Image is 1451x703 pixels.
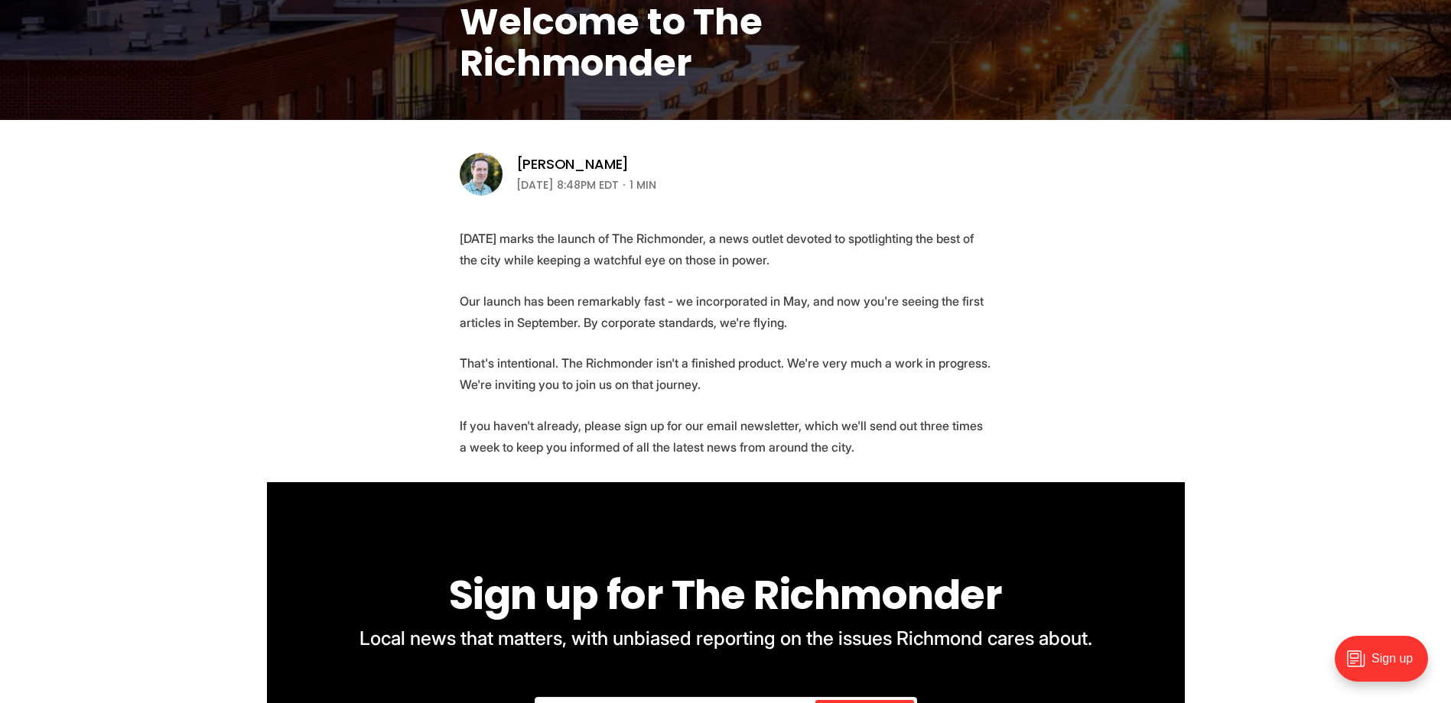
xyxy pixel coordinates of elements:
[516,155,630,173] a: [PERSON_NAME]
[516,176,619,194] time: [DATE] 8:48PM EDT
[1322,628,1451,703] iframe: portal-trigger
[460,352,992,395] p: That's intentional. The Richmonder isn't a finished product. We're very much a work in progress. ...
[359,627,1092,650] span: Local news that matters, with unbiased reporting on the issues Richmond cares about.
[460,290,992,333] p: Our launch has been remarkably fast - we incorporated in May, and now you're seeing the first art...
[460,153,503,196] img: Michael Phillips
[460,228,992,271] p: [DATE] marks the launch of The Richmonder, a news outlet devoted to spotlighting the best of the ...
[460,415,992,458] p: If you haven't already, please sign up for our email newsletter, which we'll send out three times...
[460,2,992,84] h1: Welcome to The Richmonder
[449,567,1002,623] span: Sign up for The Richmonder
[630,176,656,194] span: 1 min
